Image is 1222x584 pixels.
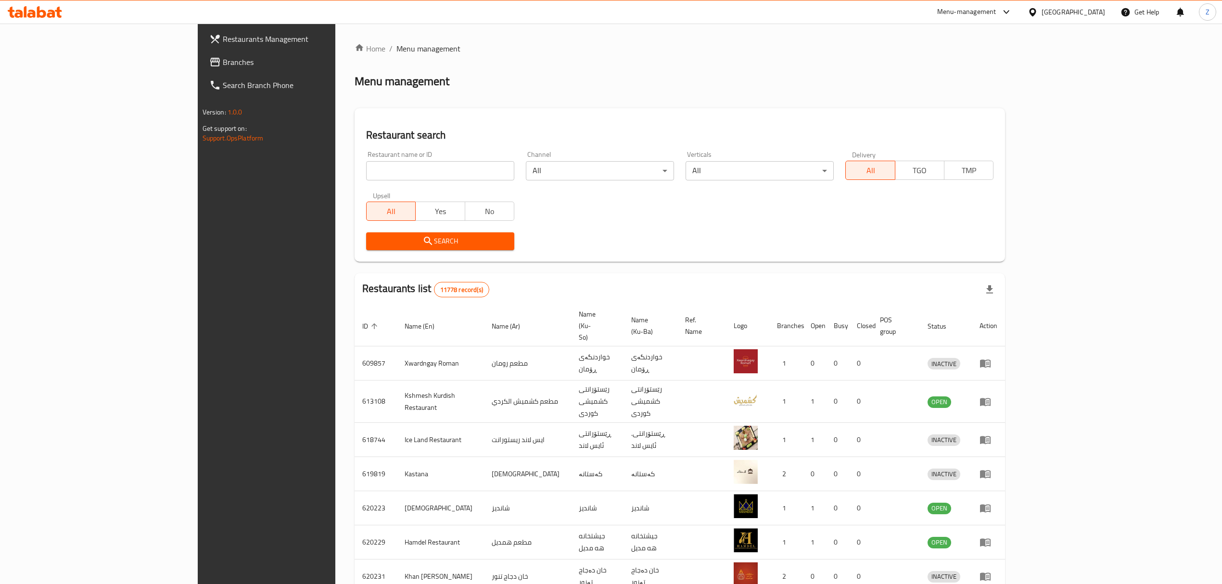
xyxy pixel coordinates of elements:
a: Restaurants Management [202,27,402,51]
td: کەستانە [571,457,624,491]
td: 0 [826,381,849,423]
img: Kshmesh Kurdish Restaurant [734,388,758,412]
span: OPEN [928,537,951,548]
span: TMP [948,164,990,178]
button: Search [366,232,514,250]
img: Hamdel Restaurant [734,528,758,552]
span: 11778 record(s) [434,285,489,294]
td: خواردنگەی ڕۆمان [571,346,624,381]
button: Yes [415,202,465,221]
div: All [686,161,834,180]
td: 0 [803,346,826,381]
span: Name (Ar) [492,320,533,332]
td: 0 [803,457,826,491]
span: Menu management [396,43,460,54]
button: All [845,161,895,180]
td: رێستۆرانتی کشمیشى كوردى [571,381,624,423]
span: INACTIVE [928,571,960,582]
span: All [370,204,412,218]
button: No [465,202,514,221]
td: [DEMOGRAPHIC_DATA] [484,457,571,491]
span: OPEN [928,396,951,407]
button: TMP [944,161,993,180]
td: رێستۆرانتی کشمیشى كوردى [624,381,677,423]
div: Menu [980,502,997,514]
span: ID [362,320,381,332]
td: مطعم رومان [484,346,571,381]
td: 1 [803,525,826,559]
td: 0 [849,423,872,457]
span: Z [1206,7,1209,17]
span: Name (Ku-So) [579,308,612,343]
div: INACTIVE [928,434,960,446]
div: Menu [980,396,997,407]
td: Kastana [397,457,484,491]
td: Xwardngay Roman [397,346,484,381]
td: [DEMOGRAPHIC_DATA] [397,491,484,525]
span: Name (Ku-Ba) [631,314,666,337]
span: Get support on: [203,122,247,135]
span: OPEN [928,503,951,514]
span: All [850,164,891,178]
td: 0 [849,381,872,423]
label: Delivery [852,151,876,158]
div: Menu [980,468,997,480]
div: Menu [980,434,997,445]
td: 1 [769,346,803,381]
td: 0 [849,525,872,559]
th: Closed [849,305,872,346]
td: 0 [826,491,849,525]
div: All [526,161,674,180]
h2: Menu management [355,74,449,89]
td: مطعم كشميش الكردي [484,381,571,423]
span: TGO [899,164,941,178]
td: خواردنگەی ڕۆمان [624,346,677,381]
span: 1.0.0 [228,106,242,118]
td: مطعم همديل [484,525,571,559]
h2: Restaurants list [362,281,489,297]
td: ڕێستۆرانتی ئایس لاند [571,423,624,457]
a: Search Branch Phone [202,74,402,97]
span: POS group [880,314,908,337]
div: OPEN [928,396,951,408]
td: Hamdel Restaurant [397,525,484,559]
h2: Restaurant search [366,128,993,142]
td: 0 [826,423,849,457]
th: Busy [826,305,849,346]
td: 1 [769,525,803,559]
div: [GEOGRAPHIC_DATA] [1042,7,1105,17]
td: 0 [826,525,849,559]
td: 0 [849,491,872,525]
td: جيشتخانه هه مديل [624,525,677,559]
span: Branches [223,56,394,68]
td: 1 [769,423,803,457]
td: 1 [803,423,826,457]
span: Name (En) [405,320,447,332]
td: جيشتخانه هه مديل [571,525,624,559]
th: Branches [769,305,803,346]
img: Shandiz [734,494,758,518]
td: 1 [803,491,826,525]
nav: breadcrumb [355,43,1005,54]
div: INACTIVE [928,469,960,480]
td: 1 [769,381,803,423]
td: 0 [826,346,849,381]
td: Kshmesh Kurdish Restaurant [397,381,484,423]
td: 1 [803,381,826,423]
span: INACTIVE [928,434,960,445]
img: Ice Land Restaurant [734,426,758,450]
td: 0 [826,457,849,491]
th: Logo [726,305,769,346]
input: Search for restaurant name or ID.. [366,161,514,180]
td: شانديز [624,491,677,525]
button: All [366,202,416,221]
td: 0 [849,346,872,381]
span: Restaurants Management [223,33,394,45]
span: INACTIVE [928,358,960,369]
button: TGO [895,161,944,180]
a: Branches [202,51,402,74]
div: Export file [978,278,1001,301]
